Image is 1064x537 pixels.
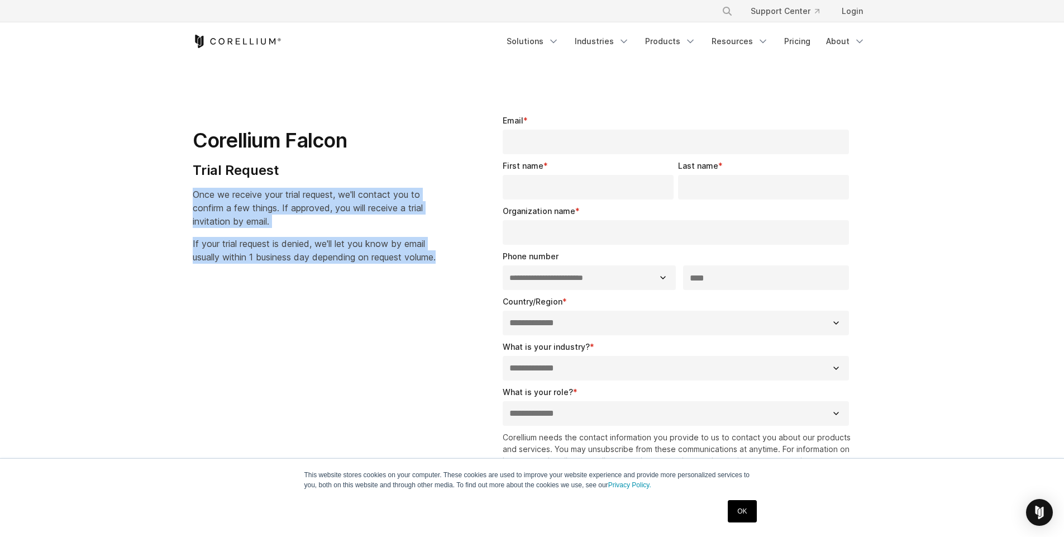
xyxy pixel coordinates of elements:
span: Email [503,116,523,125]
p: This website stores cookies on your computer. These cookies are used to improve your website expe... [304,470,760,490]
span: Once we receive your trial request, we'll contact you to confirm a few things. If approved, you w... [193,189,423,227]
a: Support Center [742,1,828,21]
span: Organization name [503,206,575,216]
button: Search [717,1,737,21]
div: Navigation Menu [708,1,872,21]
a: About [819,31,872,51]
span: Last name [678,161,718,170]
a: Privacy Policy. [608,481,651,489]
p: Corellium needs the contact information you provide to us to contact you about our products and s... [503,431,854,478]
a: Login [833,1,872,21]
span: What is your role? [503,387,573,397]
span: Country/Region [503,297,562,306]
span: First name [503,161,543,170]
a: Products [638,31,703,51]
h1: Corellium Falcon [193,128,436,153]
a: Corellium Home [193,35,281,48]
a: Industries [568,31,636,51]
h4: Trial Request [193,162,436,179]
a: Pricing [777,31,817,51]
span: Phone number [503,251,559,261]
div: Navigation Menu [500,31,872,51]
a: Resources [705,31,775,51]
span: What is your industry? [503,342,590,351]
a: OK [728,500,756,522]
a: Solutions [500,31,566,51]
span: If your trial request is denied, we'll let you know by email usually within 1 business day depend... [193,238,436,263]
div: Open Intercom Messenger [1026,499,1053,526]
